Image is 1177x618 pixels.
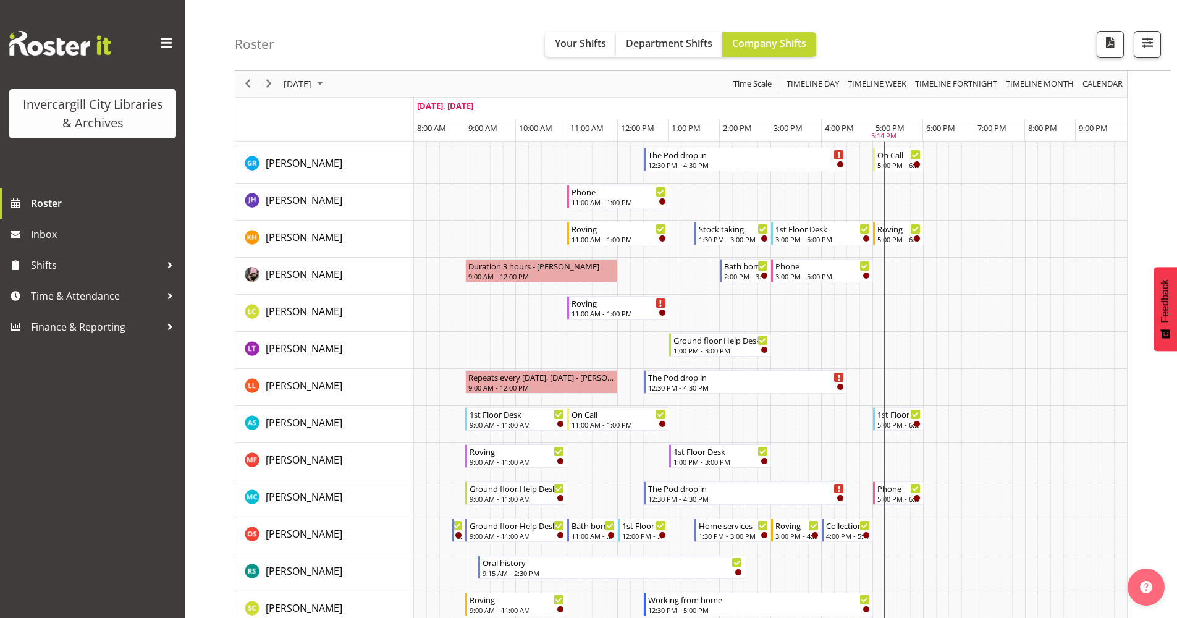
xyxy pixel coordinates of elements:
[616,32,722,57] button: Department Shifts
[672,122,701,133] span: 1:00 PM
[648,383,845,392] div: 12:30 PM - 4:30 PM
[465,370,618,394] div: Lynette Lockett"s event - Repeats every thursday, friday - Lynette Lockett Begin From Thursday, O...
[266,564,342,578] span: [PERSON_NAME]
[468,122,497,133] span: 9:00 AM
[282,77,329,92] button: October 2025
[648,605,870,615] div: 12:30 PM - 5:00 PM
[266,379,342,392] span: [PERSON_NAME]
[846,77,908,92] span: Timeline Week
[452,519,465,542] div: Olivia Stanley"s event - Newspapers Begin From Thursday, October 2, 2025 at 8:45:00 AM GMT+13:00 ...
[694,222,771,245] div: Kaela Harley"s event - Stock taking Begin From Thursday, October 2, 2025 at 1:30:00 PM GMT+13:00 ...
[626,36,712,50] span: Department Shifts
[545,32,616,57] button: Your Shifts
[470,457,564,467] div: 9:00 AM - 11:00 AM
[723,122,752,133] span: 2:00 PM
[235,443,414,480] td: Marianne Foster resource
[669,333,771,357] div: Lyndsay Tautari"s event - Ground floor Help Desk Begin From Thursday, October 2, 2025 at 1:00:00 ...
[644,148,848,171] div: Grace Roscoe-Squires"s event - The Pod drop in Begin From Thursday, October 2, 2025 at 12:30:00 P...
[519,122,552,133] span: 10:00 AM
[648,593,870,606] div: Working from home
[465,259,618,282] div: Keyu Chen"s event - Duration 3 hours - Keyu Chen Begin From Thursday, October 2, 2025 at 9:00:00 ...
[775,234,870,244] div: 3:00 PM - 5:00 PM
[468,383,615,392] div: 9:00 AM - 12:00 PM
[775,519,819,531] div: Roving
[1154,267,1177,351] button: Feedback - Show survey
[266,489,342,504] a: [PERSON_NAME]
[648,482,845,494] div: The Pod drop in
[266,527,342,541] a: [PERSON_NAME]
[775,260,870,272] div: Phone
[1081,77,1124,92] span: calendar
[724,271,767,281] div: 2:00 PM - 3:00 PM
[877,408,921,420] div: 1st Floor Desk
[699,222,768,235] div: Stock taking
[644,370,848,394] div: Lynette Lockett"s event - The Pod drop in Begin From Thursday, October 2, 2025 at 12:30:00 PM GMT...
[457,531,462,541] div: 8:45 AM - 9:00 AM
[699,531,768,541] div: 1:30 PM - 3:00 PM
[699,519,768,531] div: Home services
[669,444,771,468] div: Marianne Foster"s event - 1st Floor Desk Begin From Thursday, October 2, 2025 at 1:00:00 PM GMT+1...
[720,259,770,282] div: Keyu Chen"s event - Bath bombs Begin From Thursday, October 2, 2025 at 2:00:00 PM GMT+13:00 Ends ...
[785,77,842,92] button: Timeline Day
[266,378,342,393] a: [PERSON_NAME]
[417,100,473,111] span: [DATE], [DATE]
[572,222,666,235] div: Roving
[622,519,665,531] div: 1st Floor Desk
[877,160,921,170] div: 5:00 PM - 6:00 PM
[282,77,313,92] span: [DATE]
[877,420,921,430] div: 5:00 PM - 6:00 PM
[673,334,768,346] div: Ground floor Help Desk
[235,37,274,51] h4: Roster
[826,519,869,531] div: Collections
[266,305,342,318] span: [PERSON_NAME]
[235,258,414,295] td: Keyu Chen resource
[774,122,803,133] span: 3:00 PM
[266,453,342,467] span: [PERSON_NAME]
[266,601,342,615] span: [PERSON_NAME]
[9,31,111,56] img: Rosterit website logo
[732,36,806,50] span: Company Shifts
[279,71,331,97] div: October 2, 2025
[914,77,998,92] span: Timeline Fortnight
[31,287,161,305] span: Time & Attendance
[1028,122,1057,133] span: 8:00 PM
[1134,31,1161,58] button: Filter Shifts
[822,519,872,542] div: Olivia Stanley"s event - Collections Begin From Thursday, October 2, 2025 at 4:00:00 PM GMT+13:00...
[826,531,869,541] div: 4:00 PM - 5:00 PM
[694,519,771,542] div: Olivia Stanley"s event - Home services Begin From Thursday, October 2, 2025 at 1:30:00 PM GMT+13:...
[567,222,669,245] div: Kaela Harley"s event - Roving Begin From Thursday, October 2, 2025 at 11:00:00 AM GMT+13:00 Ends ...
[572,531,615,541] div: 11:00 AM - 12:00 PM
[1140,581,1152,593] img: help-xxl-2.png
[470,593,564,606] div: Roving
[470,420,564,430] div: 9:00 AM - 11:00 AM
[621,122,654,133] span: 12:00 PM
[724,260,767,272] div: Bath bombs
[417,122,446,133] span: 8:00 AM
[572,234,666,244] div: 11:00 AM - 1:00 PM
[567,519,618,542] div: Olivia Stanley"s event - Bath bombs Begin From Thursday, October 2, 2025 at 11:00:00 AM GMT+13:00...
[570,122,604,133] span: 11:00 AM
[572,308,666,318] div: 11:00 AM - 1:00 PM
[266,230,342,245] a: [PERSON_NAME]
[572,420,666,430] div: 11:00 AM - 1:00 PM
[22,95,164,132] div: Invercargill City Libraries & Archives
[457,519,462,531] div: Newspapers
[873,481,924,505] div: Michelle Cunningham"s event - Phone Begin From Thursday, October 2, 2025 at 5:00:00 PM GMT+13:00 ...
[648,494,845,504] div: 12:30 PM - 4:30 PM
[258,71,279,97] div: next period
[771,222,873,245] div: Kaela Harley"s event - 1st Floor Desk Begin From Thursday, October 2, 2025 at 3:00:00 PM GMT+13:0...
[235,295,414,332] td: Linda Cooper resource
[775,222,870,235] div: 1st Floor Desk
[465,481,567,505] div: Michelle Cunningham"s event - Ground floor Help Desk Begin From Thursday, October 2, 2025 at 9:00...
[483,556,743,569] div: Oral history
[618,519,669,542] div: Olivia Stanley"s event - 1st Floor Desk Begin From Thursday, October 2, 2025 at 12:00:00 PM GMT+1...
[644,481,848,505] div: Michelle Cunningham"s event - The Pod drop in Begin From Thursday, October 2, 2025 at 12:30:00 PM...
[567,407,669,431] div: Mandy Stenton"s event - On Call Begin From Thursday, October 2, 2025 at 11:00:00 AM GMT+13:00 End...
[470,605,564,615] div: 9:00 AM - 11:00 AM
[846,77,909,92] button: Timeline Week
[465,519,567,542] div: Olivia Stanley"s event - Ground floor Help Desk Begin From Thursday, October 2, 2025 at 9:00:00 A...
[567,296,669,320] div: Linda Cooper"s event - Roving Begin From Thursday, October 2, 2025 at 11:00:00 AM GMT+13:00 Ends ...
[266,193,342,208] a: [PERSON_NAME]
[722,32,816,57] button: Company Shifts
[572,408,666,420] div: On Call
